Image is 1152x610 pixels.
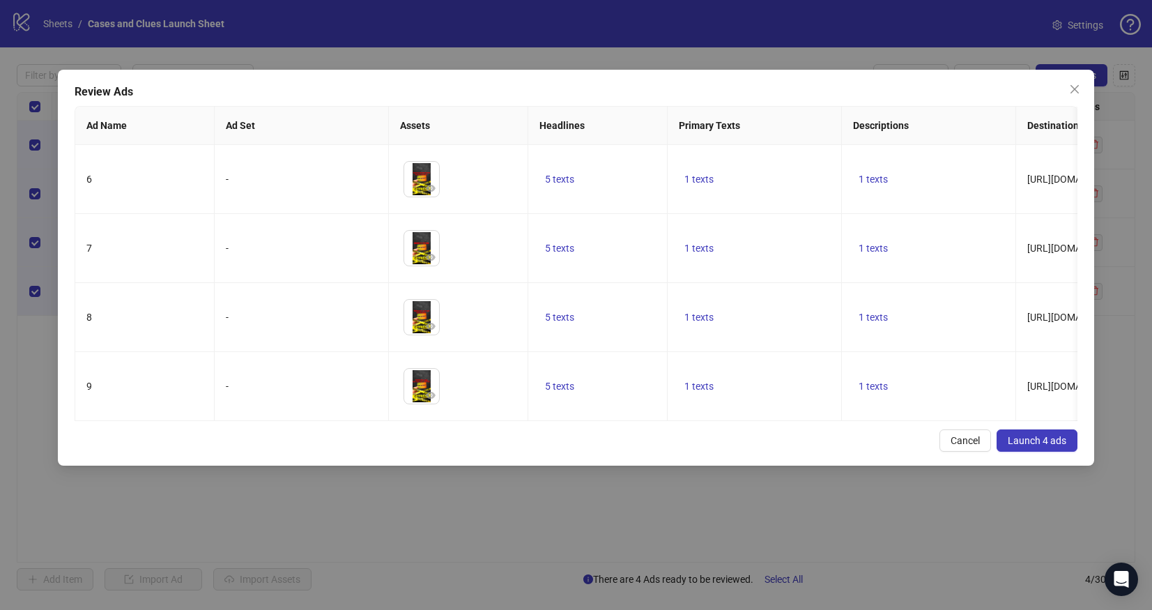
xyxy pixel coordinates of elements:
[75,107,215,145] th: Ad Name
[426,183,436,193] span: eye
[1027,243,1126,254] span: [URL][DOMAIN_NAME]
[422,318,439,335] button: Preview
[528,107,668,145] th: Headlines
[215,107,389,145] th: Ad Set
[545,243,574,254] span: 5 texts
[422,249,439,266] button: Preview
[679,240,719,257] button: 1 texts
[389,107,528,145] th: Assets
[853,240,893,257] button: 1 texts
[422,387,439,404] button: Preview
[1069,84,1080,95] span: close
[939,429,991,452] button: Cancel
[859,243,888,254] span: 1 texts
[859,174,888,185] span: 1 texts
[404,369,439,404] img: Asset 1
[684,312,714,323] span: 1 texts
[1105,563,1138,596] div: Open Intercom Messenger
[679,171,719,188] button: 1 texts
[853,378,893,395] button: 1 texts
[853,171,893,188] button: 1 texts
[226,171,377,187] div: -
[539,171,580,188] button: 5 texts
[426,321,436,331] span: eye
[997,429,1077,452] button: Launch 4 ads
[668,107,842,145] th: Primary Texts
[226,310,377,325] div: -
[684,381,714,392] span: 1 texts
[1063,78,1086,100] button: Close
[404,162,439,197] img: Asset 1
[951,435,980,446] span: Cancel
[684,243,714,254] span: 1 texts
[1027,312,1126,323] span: [URL][DOMAIN_NAME]
[539,309,580,326] button: 5 texts
[859,381,888,392] span: 1 texts
[404,231,439,266] img: Asset 1
[1027,381,1126,392] span: [URL][DOMAIN_NAME]
[1027,174,1126,185] span: [URL][DOMAIN_NAME]
[842,107,1016,145] th: Descriptions
[853,309,893,326] button: 1 texts
[539,240,580,257] button: 5 texts
[545,312,574,323] span: 5 texts
[426,390,436,400] span: eye
[422,180,439,197] button: Preview
[679,378,719,395] button: 1 texts
[859,312,888,323] span: 1 texts
[1008,435,1066,446] span: Launch 4 ads
[426,252,436,262] span: eye
[86,312,92,323] span: 8
[75,84,1078,100] div: Review Ads
[86,381,92,392] span: 9
[226,379,377,394] div: -
[86,243,92,254] span: 7
[679,309,719,326] button: 1 texts
[545,381,574,392] span: 5 texts
[404,300,439,335] img: Asset 1
[539,378,580,395] button: 5 texts
[545,174,574,185] span: 5 texts
[86,174,92,185] span: 6
[684,174,714,185] span: 1 texts
[226,241,377,256] div: -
